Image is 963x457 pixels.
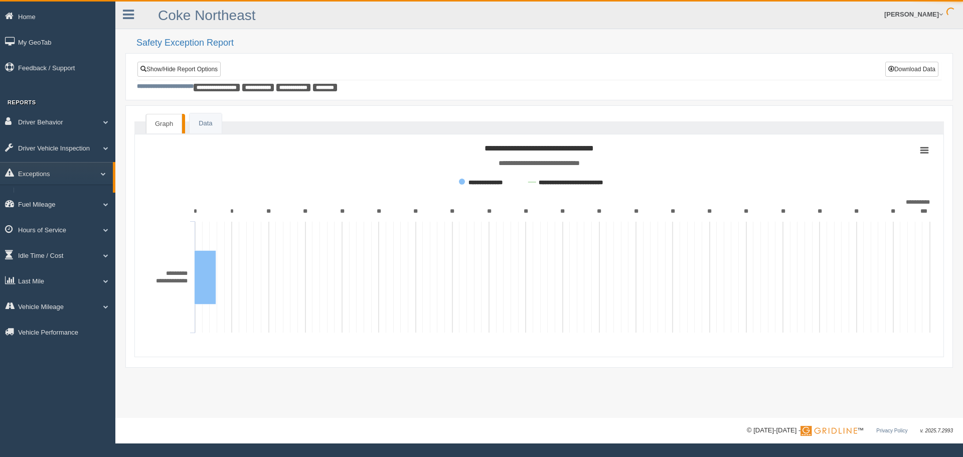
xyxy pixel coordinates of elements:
[136,38,953,48] h2: Safety Exception Report
[800,426,857,436] img: Gridline
[146,114,182,134] a: Graph
[876,428,907,433] a: Privacy Policy
[18,188,113,206] a: Critical Engine Events
[920,428,953,433] span: v. 2025.7.2993
[158,8,256,23] a: Coke Northeast
[190,113,221,134] a: Data
[137,62,221,77] a: Show/Hide Report Options
[885,62,938,77] button: Download Data
[747,425,953,436] div: © [DATE]-[DATE] - ™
